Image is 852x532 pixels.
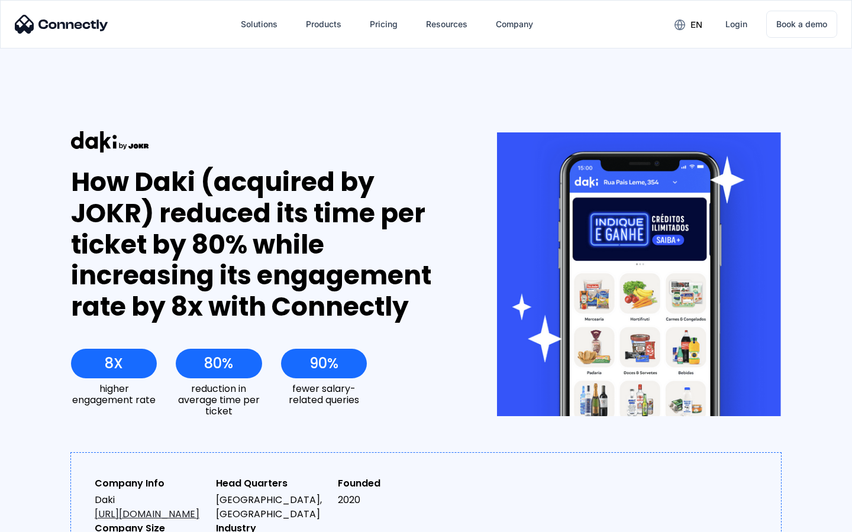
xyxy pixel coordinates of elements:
div: Founded [338,476,450,491]
a: Pricing [360,10,407,38]
div: 8X [105,355,123,372]
div: Resources [426,16,467,33]
div: Products [306,16,341,33]
a: Book a demo [766,11,837,38]
div: Products [296,10,351,38]
ul: Language list [24,511,71,528]
div: Company Info [95,476,206,491]
div: en [690,17,702,33]
div: Resources [417,10,477,38]
div: 80% [204,355,233,372]
a: Login [716,10,757,38]
div: How Daki (acquired by JOKR) reduced its time per ticket by 80% while increasing its engagement ra... [71,167,454,323]
div: Company [486,10,543,38]
aside: Language selected: English [12,511,71,528]
div: higher engagement rate [71,383,157,406]
div: Solutions [231,10,287,38]
div: Head Quarters [216,476,328,491]
div: en [665,15,711,33]
img: Connectly Logo [15,15,108,34]
div: fewer salary-related queries [281,383,367,406]
div: Company [496,16,533,33]
div: reduction in average time per ticket [176,383,262,417]
div: 2020 [338,493,450,507]
div: Daki [95,493,206,521]
div: [GEOGRAPHIC_DATA], [GEOGRAPHIC_DATA] [216,493,328,521]
div: Login [725,16,747,33]
div: 90% [309,355,338,372]
a: [URL][DOMAIN_NAME] [95,507,199,521]
div: Solutions [241,16,277,33]
div: Pricing [370,16,398,33]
